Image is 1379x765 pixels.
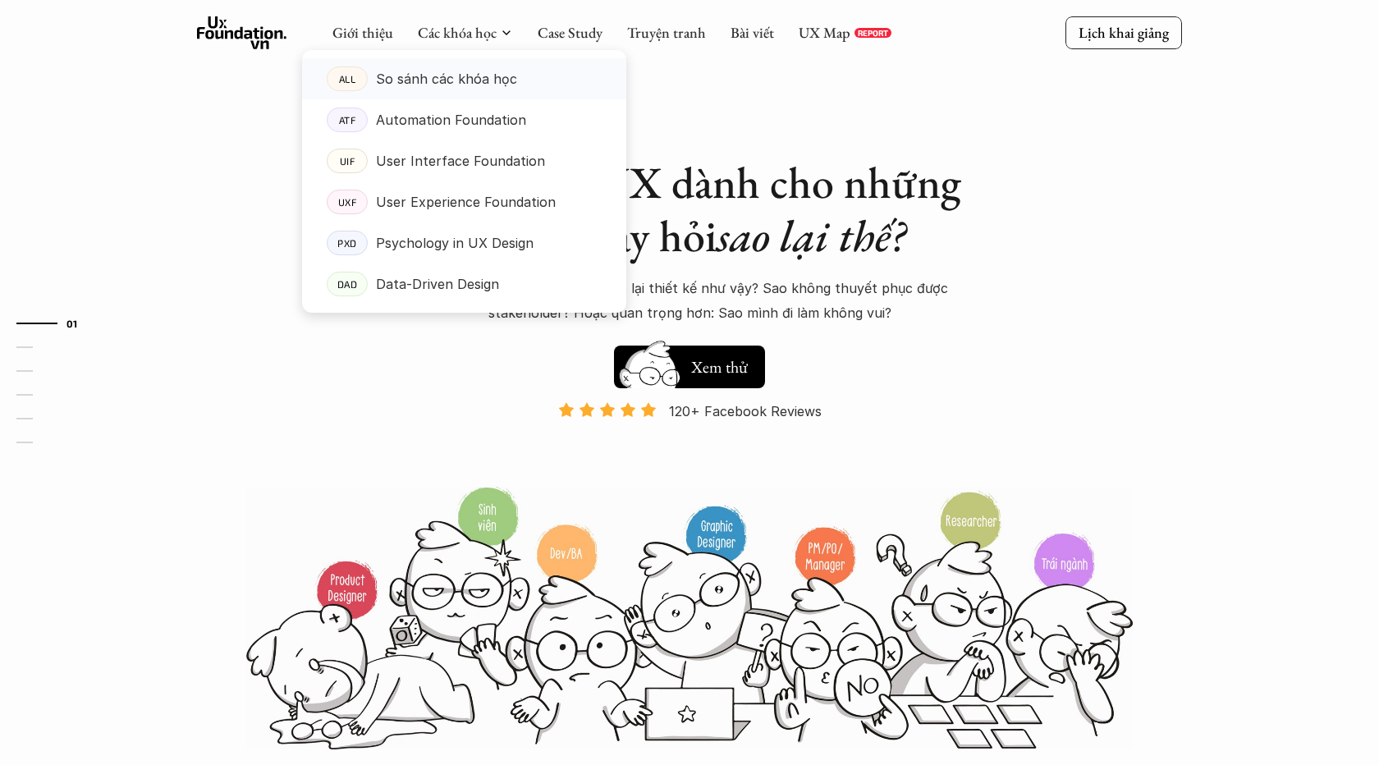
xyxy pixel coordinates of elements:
[799,23,850,42] a: UX Map
[418,23,497,42] a: Các khóa học
[376,66,517,91] p: So sánh các khóa học
[339,114,356,126] p: ATF
[302,222,626,263] a: PXDPsychology in UX Design
[302,181,626,222] a: UXFUser Experience Foundation
[376,231,534,255] p: Psychology in UX Design
[376,149,545,173] p: User Interface Foundation
[614,337,765,388] a: Xem thử
[338,196,357,208] p: UXF
[538,23,602,42] a: Case Study
[376,190,556,214] p: User Experience Foundation
[302,58,626,99] a: ALLSo sánh các khóa học
[731,23,774,42] a: Bài viết
[410,276,969,326] p: Sao lại làm tính năng này? Sao lại thiết kế như vậy? Sao không thuyết phục được stakeholder? Hoặc...
[1065,16,1182,48] a: Lịch khai giảng
[691,355,748,378] h5: Xem thử
[66,317,78,328] strong: 01
[332,23,393,42] a: Giới thiệu
[337,237,357,249] p: PXD
[339,73,356,85] p: ALL
[16,314,94,333] a: 01
[858,28,888,38] p: REPORT
[543,401,836,484] a: 120+ Facebook Reviews
[302,99,626,140] a: ATFAutomation Foundation
[854,28,891,38] a: REPORT
[402,156,977,263] h1: Khóa học UX dành cho những người hay hỏi
[340,155,355,167] p: UIF
[302,140,626,181] a: UIFUser Interface Foundation
[302,263,626,305] a: DADData-Driven Design
[376,272,499,296] p: Data-Driven Design
[717,207,905,264] em: sao lại thế?
[669,399,822,424] p: 120+ Facebook Reviews
[337,278,358,290] p: DAD
[627,23,706,42] a: Truyện tranh
[1079,23,1169,42] p: Lịch khai giảng
[376,108,526,132] p: Automation Foundation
